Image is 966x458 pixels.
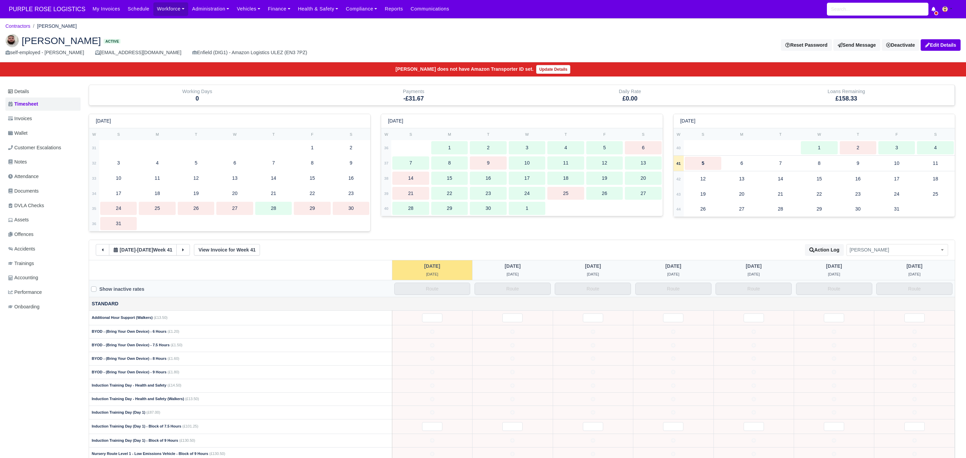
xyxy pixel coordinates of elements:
[685,202,721,216] div: 26
[525,132,529,136] small: W
[676,161,681,166] strong: 41
[794,339,874,352] td: 2025-10-10 Not Editable
[8,158,27,166] span: Notes
[255,156,292,170] div: 7
[633,366,713,379] td: 2025-10-08 Not Editable
[178,156,214,170] div: 5
[882,39,919,51] a: Deactivate
[847,244,948,256] span: Mustafa Kara
[272,132,275,136] small: T
[817,132,821,136] small: W
[188,2,233,16] a: Administration
[333,156,370,170] div: 9
[921,39,961,51] a: Edit Details
[565,132,567,136] small: T
[547,141,584,154] div: 4
[384,146,389,150] strong: 36
[8,260,34,267] span: Trainings
[431,141,468,154] div: 1
[5,300,81,313] a: Onboarding
[333,202,370,215] div: 30
[917,141,954,154] div: 4
[676,207,681,211] strong: 44
[470,202,506,215] div: 30
[553,392,633,406] td: 2025-10-07 Not Editable
[392,352,472,366] td: 2025-10-05 Not Editable
[713,379,794,392] td: 2025-10-09 Not Editable
[794,325,874,339] td: 2025-10-10 Not Editable
[8,144,61,152] span: Customer Escalations
[738,85,955,105] div: Loans Remaining
[509,172,545,185] div: 17
[625,172,662,185] div: 20
[124,2,153,16] a: Schedule
[5,112,81,125] a: Invoices
[5,49,84,57] div: self-employed - [PERSON_NAME]
[473,352,553,366] td: 2025-10-06 Not Editable
[547,156,584,170] div: 11
[762,188,799,201] div: 21
[154,315,168,320] span: (£13.50)
[473,366,553,379] td: 2025-10-06 Not Editable
[633,339,713,352] td: 2025-10-08 Not Editable
[8,216,29,224] span: Assets
[216,187,253,200] div: 20
[847,246,948,254] span: Mustafa Kara
[392,392,472,406] td: 2025-10-05 Not Editable
[95,49,181,57] div: [EMAIL_ADDRESS][DOMAIN_NAME]
[92,383,167,387] strong: Induction Training Day - Health and Safety
[5,170,81,183] a: Attendance
[8,129,27,137] span: Wallet
[8,231,34,238] span: Offences
[840,157,876,170] div: 9
[746,263,762,269] span: 3 days from now
[762,172,799,186] div: 14
[0,28,966,62] div: Mustafa Kara
[153,2,189,16] a: Workforce
[255,202,292,215] div: 28
[743,88,949,95] div: Loans Remaining
[92,222,96,226] strong: 36
[934,132,937,136] small: S
[473,379,553,392] td: 2025-10-06 Not Editable
[100,156,137,170] div: 3
[5,2,89,16] span: PURPLE ROSE LOGISTICS
[762,202,799,216] div: 28
[917,188,954,201] div: 25
[625,187,662,200] div: 27
[906,263,922,269] span: 5 days from now
[104,39,120,44] span: Active
[5,257,81,270] a: Trainings
[633,352,713,366] td: 2025-10-08 Not Editable
[5,286,81,299] a: Performance
[840,188,876,201] div: 23
[30,22,77,30] li: [PERSON_NAME]
[801,157,837,170] div: 8
[685,188,721,201] div: 19
[22,36,101,45] span: [PERSON_NAME]
[667,272,679,276] span: 2 days from now
[553,379,633,392] td: 2025-10-07 Not Editable
[305,85,522,105] div: Payments
[723,188,760,201] div: 20
[779,132,782,136] small: T
[384,206,389,211] strong: 40
[874,310,955,325] td: 2025-10-11 Not Editable
[92,161,96,165] strong: 32
[333,141,370,154] div: 2
[917,157,954,170] div: 11
[294,141,330,154] div: 1
[553,325,633,339] td: 2025-10-07 Not Editable
[392,202,429,215] div: 28
[8,100,38,108] span: Timesheet
[431,156,468,170] div: 8
[178,172,214,185] div: 12
[5,228,81,241] a: Offences
[394,283,470,295] input: Route
[702,132,704,136] small: S
[723,202,760,216] div: 27
[917,172,954,186] div: 18
[384,161,389,165] strong: 37
[876,283,952,295] input: Route
[748,272,760,276] span: 3 days from now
